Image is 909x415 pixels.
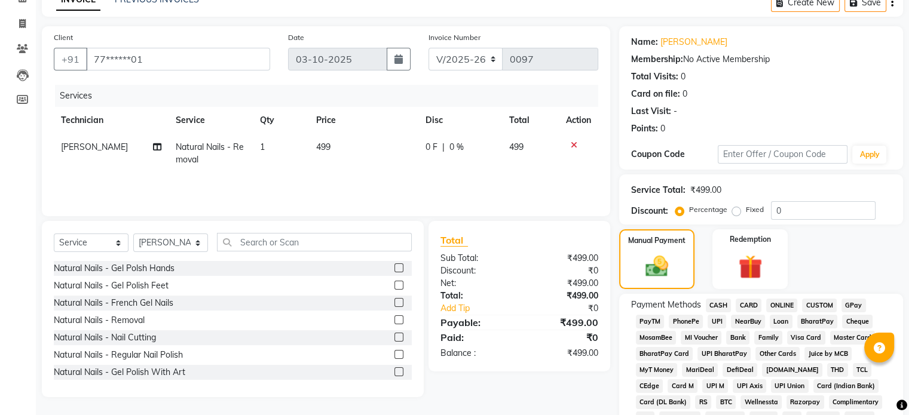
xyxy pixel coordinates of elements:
[681,331,721,345] span: MI Voucher
[852,146,886,164] button: Apply
[628,235,685,246] label: Manual Payment
[723,363,757,377] span: DefiDeal
[55,85,607,107] div: Services
[442,141,445,153] span: |
[716,395,736,409] span: BTC
[429,32,480,43] label: Invoice Number
[682,363,718,377] span: MariDeal
[813,379,879,393] span: Card (Indian Bank)
[669,315,703,328] span: PhonePe
[431,290,519,302] div: Total:
[797,315,838,328] span: BharatPay
[638,253,675,279] img: _cash.svg
[708,315,726,328] span: UPI
[559,107,598,134] th: Action
[260,142,265,152] span: 1
[54,349,183,361] div: Natural Nails - Regular Nail Polish
[766,299,797,312] span: ONLINE
[519,330,607,345] div: ₹0
[86,48,270,70] input: Search by Name/Mobile/Email/Code
[440,234,468,247] span: Total
[519,315,607,330] div: ₹499.00
[746,204,764,215] label: Fixed
[288,32,304,43] label: Date
[54,107,169,134] th: Technician
[730,234,771,245] label: Redemption
[636,347,693,361] span: BharatPay Card
[631,88,680,100] div: Card on file:
[502,107,559,134] th: Total
[718,145,848,164] input: Enter Offer / Coupon Code
[54,331,156,344] div: Natural Nails - Nail Cutting
[169,107,253,134] th: Service
[827,363,848,377] span: THD
[418,107,502,134] th: Disc
[253,107,309,134] th: Qty
[695,395,711,409] span: RS
[509,142,524,152] span: 499
[631,105,671,118] div: Last Visit:
[534,302,607,315] div: ₹0
[519,277,607,290] div: ₹499.00
[682,88,687,100] div: 0
[519,347,607,359] div: ₹499.00
[804,347,852,361] span: Juice by MCB
[787,331,825,345] span: Visa Card
[762,363,822,377] span: [DOMAIN_NAME]
[660,122,665,135] div: 0
[54,32,73,43] label: Client
[740,395,782,409] span: Wellnessta
[706,299,732,312] span: CASH
[636,363,678,377] span: MyT Money
[786,395,824,409] span: Razorpay
[731,315,765,328] span: NearBuy
[690,184,721,196] div: ₹499.00
[61,142,128,152] span: [PERSON_NAME]
[631,53,891,66] div: No Active Membership
[316,142,330,152] span: 499
[631,70,678,83] div: Total Visits:
[853,363,872,377] span: TCL
[426,141,437,153] span: 0 F
[770,315,792,328] span: Loan
[841,299,866,312] span: GPay
[681,70,685,83] div: 0
[802,299,837,312] span: CUSTOM
[54,48,87,70] button: +91
[736,299,761,312] span: CARD
[176,142,244,165] span: Natural Nails - Removal
[674,105,677,118] div: -
[830,331,876,345] span: Master Card
[636,379,663,393] span: CEdge
[689,204,727,215] label: Percentage
[309,107,418,134] th: Price
[449,141,464,153] span: 0 %
[631,205,668,217] div: Discount:
[431,252,519,265] div: Sub Total:
[431,347,519,359] div: Balance :
[431,277,519,290] div: Net:
[631,36,658,48] div: Name:
[755,347,800,361] span: Other Cards
[668,379,697,393] span: Card M
[519,290,607,302] div: ₹499.00
[702,379,728,393] span: UPI M
[431,302,534,315] a: Add Tip
[631,299,701,311] span: Payment Methods
[842,315,873,328] span: Cheque
[631,122,658,135] div: Points:
[636,315,665,328] span: PayTM
[519,265,607,277] div: ₹0
[54,366,185,379] div: Natural Nails - Gel Polish With Art
[519,252,607,265] div: ₹499.00
[660,36,727,48] a: [PERSON_NAME]
[54,297,173,309] div: Natural Nails - French Gel Nails
[631,184,685,196] div: Service Total:
[54,279,169,292] div: Natural Nails - Gel Polish Feet
[697,347,751,361] span: UPI BharatPay
[733,379,766,393] span: UPI Axis
[771,379,809,393] span: UPI Union
[54,262,175,275] div: Natural Nails - Gel Polsh Hands
[217,233,412,251] input: Search or Scan
[731,252,770,282] img: _gift.svg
